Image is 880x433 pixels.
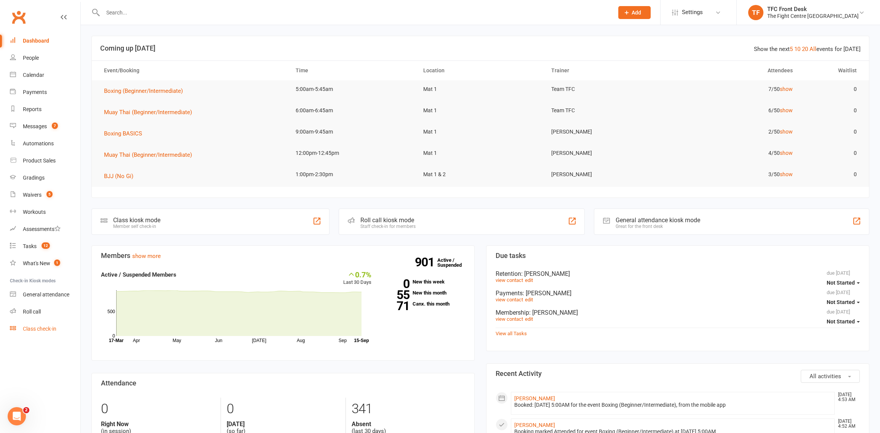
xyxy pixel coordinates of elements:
[525,316,533,322] a: edit
[23,291,69,298] div: General attendance
[827,295,860,309] button: Not Started
[23,407,29,413] span: 2
[672,80,800,98] td: 7/50
[23,123,47,129] div: Messages
[104,129,147,138] button: Boxing BASICS
[544,80,672,98] td: Team TFC
[496,290,860,297] div: Payments
[104,108,197,117] button: Muay Thai (Beginner/Intermediate)
[23,209,46,215] div: Workouts
[834,419,859,429] time: [DATE] 4:52 AM
[416,123,544,141] td: Mat 1
[496,370,860,377] h3: Recent Activity
[521,270,570,277] span: : [PERSON_NAME]
[10,286,80,303] a: General attendance kiosk mode
[10,32,80,49] a: Dashboard
[523,290,571,297] span: : [PERSON_NAME]
[227,420,340,428] strong: [DATE]
[10,320,80,337] a: Class kiosk mode
[10,67,80,84] a: Calendar
[10,204,80,221] a: Workouts
[10,84,80,101] a: Payments
[23,158,56,164] div: Product Sales
[496,331,527,336] a: View all Tasks
[10,49,80,67] a: People
[767,13,859,19] div: The Fight Centre [GEOGRAPHIC_DATA]
[544,144,672,162] td: [PERSON_NAME]
[800,123,864,141] td: 0
[289,80,416,98] td: 5:00am-5:45am
[52,123,58,129] span: 7
[767,6,859,13] div: TFC Front Desk
[23,55,39,61] div: People
[352,398,465,420] div: 341
[496,252,860,259] h3: Due tasks
[810,46,816,53] a: All
[616,224,700,229] div: Great for the front desk
[672,144,800,162] td: 4/50
[802,46,808,53] a: 20
[672,102,800,119] td: 6/50
[496,277,523,283] a: view contact
[827,315,860,328] button: Not Started
[383,290,466,295] a: 55New this month
[544,61,672,80] th: Trainer
[10,303,80,320] a: Roll call
[383,289,410,301] strong: 55
[23,106,42,112] div: Reports
[672,61,800,80] th: Attendees
[97,61,289,80] th: Event/Booking
[104,172,139,181] button: BJJ (No Gi)
[544,123,672,141] td: [PERSON_NAME]
[618,6,651,19] button: Add
[104,109,192,116] span: Muay Thai (Beginner/Intermediate)
[416,80,544,98] td: Mat 1
[10,118,80,135] a: Messages 7
[415,256,437,268] strong: 901
[54,259,60,266] span: 1
[810,373,841,380] span: All activities
[827,280,855,286] span: Not Started
[496,316,523,322] a: view contact
[23,243,37,249] div: Tasks
[9,8,28,27] a: Clubworx
[496,270,860,277] div: Retention
[383,300,410,312] strong: 71
[416,166,544,183] td: Mat 1 & 2
[794,46,800,53] a: 10
[10,135,80,152] a: Automations
[113,216,160,224] div: Class kiosk mode
[790,46,793,53] a: 5
[827,276,860,290] button: Not Started
[10,238,80,255] a: Tasks 12
[23,72,44,78] div: Calendar
[352,420,465,428] strong: Absent
[827,318,855,325] span: Not Started
[616,216,700,224] div: General attendance kiosk mode
[383,301,466,306] a: 71Canx. this month
[101,420,215,428] strong: Right Now
[496,297,523,302] a: view contact
[104,86,188,96] button: Boxing (Beginner/Intermediate)
[23,326,56,332] div: Class check-in
[754,45,861,54] div: Show the next events for [DATE]
[23,309,41,315] div: Roll call
[289,166,416,183] td: 1:00pm-2:30pm
[101,379,465,387] h3: Attendance
[544,102,672,119] td: Team TFC
[289,144,416,162] td: 12:00pm-12:45pm
[10,169,80,186] a: Gradings
[46,191,53,197] span: 5
[383,278,410,290] strong: 0
[289,61,416,80] th: Time
[780,107,793,113] a: show
[343,270,371,279] div: 0.7%
[525,297,533,302] a: edit
[360,216,416,224] div: Roll call kiosk mode
[104,151,192,158] span: Muay Thai (Beginner/Intermediate)
[632,10,641,16] span: Add
[23,38,49,44] div: Dashboard
[104,130,142,137] span: Boxing BASICS
[104,88,183,94] span: Boxing (Beginner/Intermediate)
[101,7,608,18] input: Search...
